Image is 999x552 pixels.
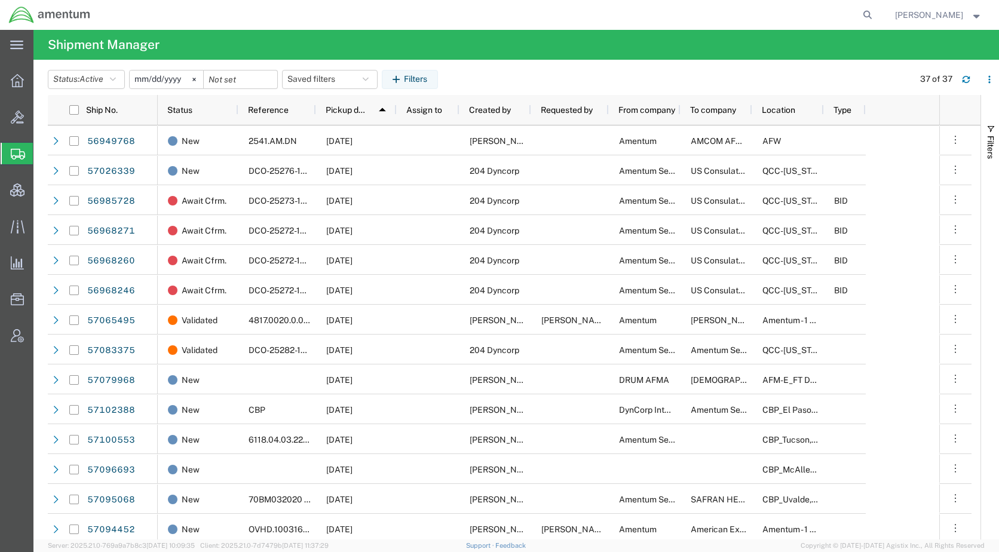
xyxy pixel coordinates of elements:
span: 204 Dyncorp [470,166,519,176]
span: 10/10/2025 [326,435,353,444]
span: 10/09/2025 [326,375,353,385]
div: 37 of 37 [920,73,952,85]
span: VERONA BROWN [541,525,609,534]
span: Amentum Services, Inc. [619,286,709,295]
span: New [182,455,200,484]
button: [PERSON_NAME] [894,8,983,22]
span: Tina Meyers [541,315,609,325]
span: Amentum Services, Inc. [619,196,709,206]
span: Location [762,105,795,115]
button: Saved filters [282,70,378,89]
span: Tina Meyers [470,315,538,325]
span: Amentum [619,136,657,146]
a: 56968246 [87,281,136,300]
span: [DATE] 10:09:35 [146,542,195,549]
span: New [182,395,200,425]
span: US ARMY [691,375,809,385]
a: 57095068 [87,490,136,509]
a: 56968260 [87,251,136,270]
span: Amentum Services, Inc. [619,345,709,355]
span: 10/07/2025 [326,286,353,295]
span: 10/10/2025 [326,495,353,504]
span: Copyright © [DATE]-[DATE] Agistix Inc., All Rights Reserved [801,541,985,551]
span: New [182,126,200,156]
span: From company [618,105,675,115]
span: Alvaro Borbon [470,435,538,444]
span: Kent Gilman [895,8,963,22]
span: BID [834,196,848,206]
button: Status:Active [48,70,125,89]
span: AFW [762,136,781,146]
span: 204 Dyncorp [470,256,519,265]
span: New [182,156,200,186]
span: Pickup date [326,105,369,115]
span: DRUM AFMA [619,375,669,385]
img: arrow-dropup.svg [373,100,392,119]
span: 10/10/2025 [326,525,353,534]
span: Rigoberto Magallan [470,465,538,474]
span: Ship No. [86,105,118,115]
input: Not set [130,70,203,88]
span: 70BM032020 9636 [249,495,326,504]
span: US Consulate General [691,286,776,295]
span: Kyle Recor [470,375,538,385]
span: Requested by [541,105,593,115]
span: Await Cfrm. [182,246,226,275]
span: Charles Serrano [470,405,538,415]
a: 57094452 [87,520,136,539]
span: Filters [986,136,995,159]
span: Type [833,105,851,115]
span: Reference [248,105,289,115]
span: Robin McVicker [691,315,759,325]
span: New [182,514,200,544]
span: New [182,425,200,455]
span: AFM-E_FT DRUM [762,375,829,385]
span: 10/07/2025 [326,196,353,206]
span: 204 Dyncorp [470,345,519,355]
span: Valentin Ortega [470,495,538,504]
a: Support [466,542,496,549]
span: 204 Dyncorp [470,196,519,206]
a: 57100553 [87,430,136,449]
span: Validated [182,305,217,335]
span: Jason Champagne [470,136,538,146]
a: 57102388 [87,400,136,419]
span: New [182,365,200,395]
span: Amentum Services, Inc. [691,345,780,355]
span: DynCorp International LLC [619,405,721,415]
span: Server: 2025.21.0-769a9a7b8c3 [48,542,195,549]
span: [DATE] 11:37:29 [282,542,329,549]
span: Amentum Services, Inc [619,435,707,444]
span: BID [834,226,848,235]
span: Validated [182,335,217,365]
span: 10/09/2025 [326,345,353,355]
a: 57083375 [87,341,136,360]
span: DCO-25272-168841 [249,256,325,265]
span: CBP_McAllen, TX_MCA [762,465,904,474]
a: 57096693 [87,460,136,479]
span: Amentum Services, Inc. [619,226,709,235]
span: 10/03/2025 [326,166,353,176]
span: Amentum Services, Inc [691,405,779,415]
span: QCC-Texas [762,345,829,355]
span: DCO-25272-168840 [249,286,327,295]
span: Amentum Services, Inc. [619,166,709,176]
span: CBP_Uvalde, TX_ULV [762,495,899,504]
span: Amentum Services Inc [619,495,705,504]
span: Amentum [619,315,657,325]
span: 204 Dyncorp [470,286,519,295]
span: Await Cfrm. [182,216,226,246]
span: Await Cfrm. [182,186,226,216]
span: DCO-25273-168930 [249,196,327,206]
h4: Shipment Manager [48,30,160,60]
span: Amentum [619,525,657,534]
span: 10/10/2025 [326,405,353,415]
span: DCO-25272-168842 [249,226,326,235]
a: 56968271 [87,221,136,240]
span: QCC-Texas [762,166,829,176]
span: 204 Dyncorp [470,226,519,235]
span: Status [167,105,192,115]
span: 4817.0020.0.00.UUUUUU.00.00000 [249,315,388,325]
span: BID [834,286,848,295]
span: OVHD.100316.CL000 [249,525,332,534]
